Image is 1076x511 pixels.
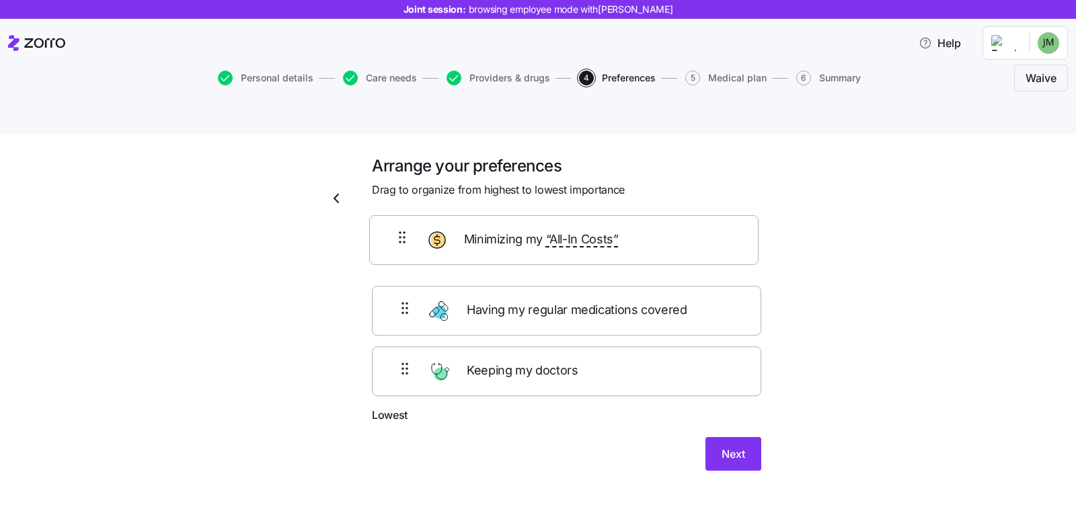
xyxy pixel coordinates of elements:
[1014,65,1068,91] button: Waive
[685,71,767,85] button: 5Medical plan
[796,71,861,85] button: 6Summary
[372,182,625,198] span: Drag to organize from highest to lowest importance
[919,35,961,51] span: Help
[403,3,673,16] span: Joint session:
[819,73,861,83] span: Summary
[579,71,594,85] span: 4
[241,73,313,83] span: Personal details
[796,71,811,85] span: 6
[218,71,313,85] button: Personal details
[444,71,550,85] a: Providers & drugs
[372,407,408,424] span: Lowest
[1038,32,1059,54] img: ce3654e533d8156cbde617345222133a
[372,214,410,231] span: Highest
[991,35,1018,51] img: Employer logo
[343,71,417,85] button: Care needs
[708,73,767,83] span: Medical plan
[469,73,550,83] span: Providers & drugs
[215,71,313,85] a: Personal details
[372,155,761,176] h1: Arrange your preferences
[340,71,417,85] a: Care needs
[576,71,656,85] a: 4Preferences
[685,71,700,85] span: 5
[447,71,550,85] button: Providers & drugs
[722,446,745,462] span: Next
[908,30,972,56] button: Help
[1026,70,1056,86] span: Waive
[366,73,417,83] span: Care needs
[579,71,656,85] button: 4Preferences
[705,437,761,471] button: Next
[602,73,656,83] span: Preferences
[469,3,673,16] span: browsing employee mode with [PERSON_NAME]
